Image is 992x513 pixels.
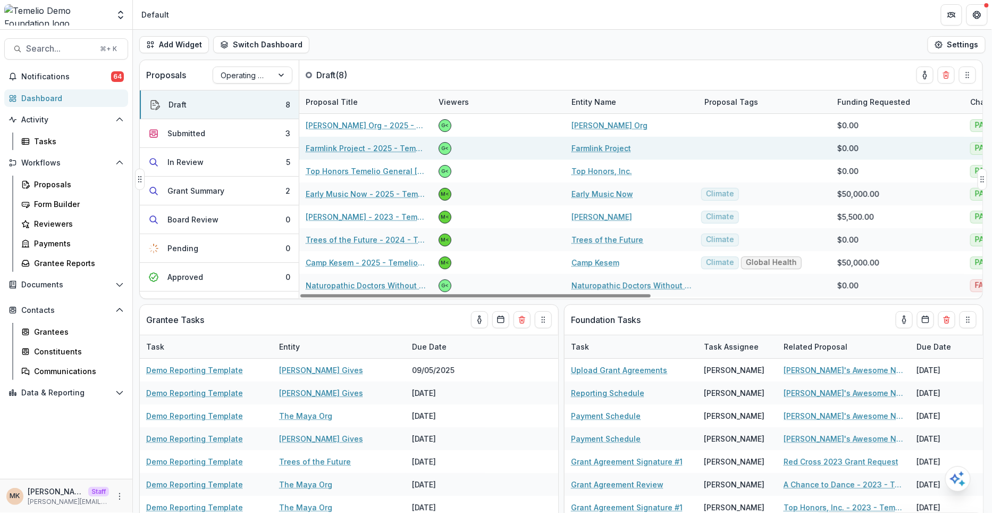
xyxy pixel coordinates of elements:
div: Related Proposal [777,341,854,352]
span: $0.00 [837,234,859,245]
a: [PERSON_NAME] Gives [279,433,363,444]
div: Task [565,335,697,358]
button: Add Widget [139,36,209,53]
div: Due Date [910,335,990,358]
div: [PERSON_NAME] [704,365,764,376]
div: Entity [273,341,306,352]
a: Grant Agreement Signature #1 [571,456,683,467]
a: [PERSON_NAME]'s Awesome Nonprofit - 2023 - Temelio General Operating Grant Proposal [784,433,904,444]
a: Communications [17,362,128,380]
a: Early Music Now - 2025 - Temelio General [PERSON_NAME] [306,188,426,200]
div: MG <maddie@trytemelio.com> [441,260,449,266]
p: Draft ( 8 ) [316,69,396,81]
span: 64 [111,71,124,82]
div: In Review [167,156,204,168]
a: Trees of the Future - 2024 - Temelio General [PERSON_NAME] [306,234,426,245]
button: Open entity switcher [113,4,128,26]
div: [DATE] [910,382,990,404]
div: Entity [273,335,406,358]
button: Switch Dashboard [213,36,309,53]
div: Related Proposal [777,335,910,358]
a: Top Honors, Inc. - 2023 - Temelio General [PERSON_NAME] [784,502,904,513]
div: Board Review [167,214,218,225]
button: Drag [978,169,987,190]
div: [DATE] [910,473,990,496]
button: toggle-assigned-to-me [896,311,913,328]
a: Red Cross 2023 Grant Request [784,456,898,467]
div: [DATE] [910,427,990,450]
div: Grantees [34,326,120,337]
div: [DATE] [406,427,485,450]
a: Reviewers [17,215,128,233]
img: Temelio Demo Foundation logo [4,4,109,26]
p: [PERSON_NAME] [28,486,84,497]
a: The Maya Org [279,502,332,513]
div: 0 [285,243,290,254]
div: 0 [285,214,290,225]
a: Proposals [17,176,128,193]
div: Default [141,9,169,20]
div: 0 [285,271,290,283]
a: Naturopathic Doctors Without Borders Inc - 2025 - Temelio General Grant Proposal [306,280,426,291]
a: Trees of the Future [279,456,351,467]
button: Partners [941,4,962,26]
a: Naturopathic Doctors Without Borders Inc [571,280,692,291]
div: 8 [285,99,290,110]
div: Draft [169,99,187,110]
a: Payment Schedule [571,433,641,444]
a: Dashboard [4,89,128,107]
button: Draft8 [140,90,299,119]
div: Funding Requested [831,90,964,113]
div: Proposal Tags [698,90,831,113]
div: Due Date [406,335,485,358]
div: [PERSON_NAME] [704,410,764,421]
div: Tasks [34,136,120,147]
div: Pending [167,243,198,254]
div: Proposal Title [299,90,432,113]
span: Search... [26,44,94,54]
div: Proposals [34,179,120,190]
div: Approved [167,271,203,283]
div: [DATE] [910,404,990,427]
div: 2 [285,185,290,196]
button: Drag [135,169,145,190]
span: $0.00 [837,143,859,154]
button: Open Data & Reporting [4,384,128,401]
a: Demo Reporting Template [146,365,243,376]
span: Activity [21,115,111,125]
span: Notifications [21,72,111,81]
button: Settings [928,36,986,53]
div: Viewers [432,96,475,107]
button: Open Documents [4,276,128,293]
div: Entity Name [565,90,698,113]
a: [PERSON_NAME] - 2023 - Temelio General Operating Grant Proposal [306,211,426,222]
a: A Chance to Dance - 2023 - Temelio General Operating Grant Proposal [784,479,904,490]
button: More [113,490,126,503]
div: Funding Requested [831,96,917,107]
span: Contacts [21,306,111,315]
div: MG <maddie@trytemelio.com> [441,237,449,243]
div: Entity Name [565,96,623,107]
a: Camp Kesem - 2025 - Temelio General [PERSON_NAME] [306,257,426,268]
div: Task [140,335,273,358]
a: Trees of the Future [571,234,643,245]
div: Proposal Tags [698,96,764,107]
span: $5,500.00 [837,211,874,222]
button: Get Help [966,4,988,26]
a: Top Honors, Inc. [571,166,632,177]
div: [DATE] [406,450,485,473]
div: [DATE] [406,404,485,427]
div: Due Date [910,341,957,352]
a: Top Honors Temelio General [PERSON_NAME] Proposal [306,166,426,177]
div: [PERSON_NAME] [704,433,764,444]
a: Demo Reporting Template [146,479,243,490]
a: Upload Grant Agreements [571,365,667,376]
div: [DATE] [406,473,485,496]
div: Dashboard [21,93,120,104]
a: Payments [17,235,128,252]
button: Drag [535,311,552,328]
